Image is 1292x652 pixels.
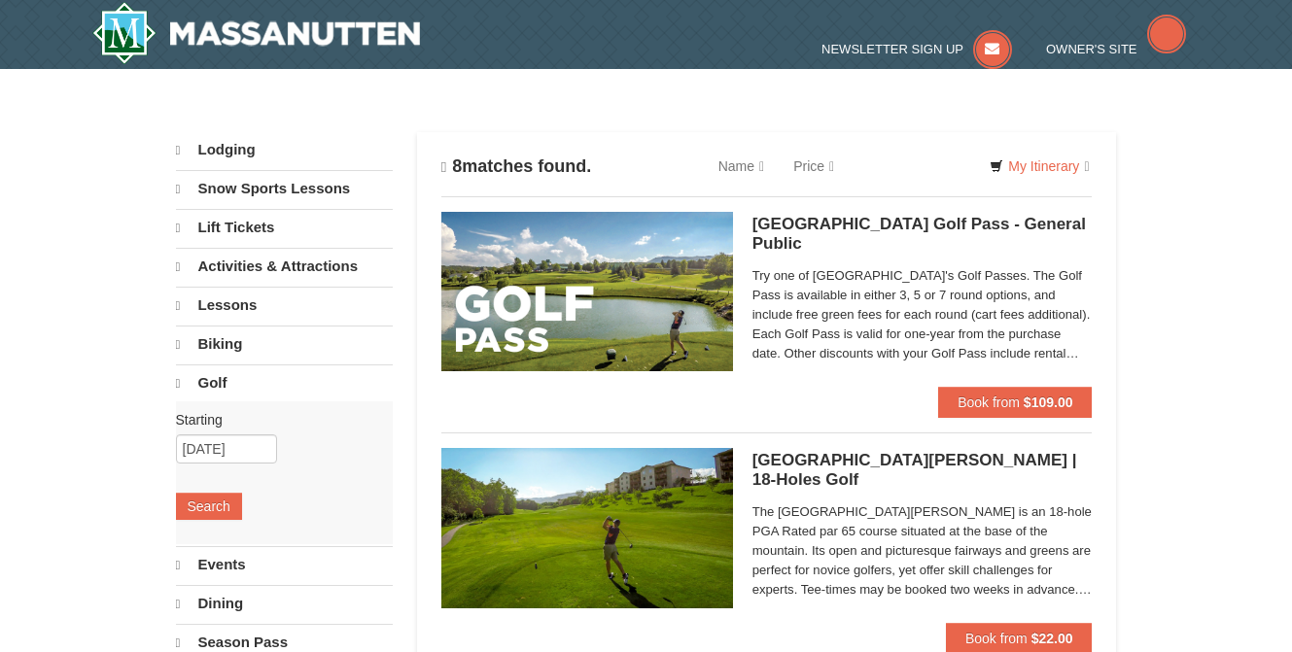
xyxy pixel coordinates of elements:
a: Events [176,546,393,583]
a: Lessons [176,287,393,324]
label: Starting [176,410,378,429]
a: Activities & Attractions [176,248,393,285]
img: Massanutten Resort Logo [92,2,421,64]
a: Golf [176,364,393,401]
button: Book from $109.00 [938,387,1092,418]
strong: $109.00 [1024,395,1073,410]
a: Lodging [176,132,393,168]
a: Dining [176,585,393,622]
img: 6619859-108-f6e09677.jpg [441,212,733,371]
img: 6619859-85-1f84791f.jpg [441,448,733,607]
a: Name [704,147,779,186]
span: Try one of [GEOGRAPHIC_DATA]'s Golf Passes. The Golf Pass is available in either 3, 5 or 7 round ... [752,266,1093,363]
a: My Itinerary [977,152,1101,181]
span: Book from [958,395,1020,410]
a: Newsletter Sign Up [821,42,1012,56]
h5: [GEOGRAPHIC_DATA][PERSON_NAME] | 18-Holes Golf [752,451,1093,490]
a: Snow Sports Lessons [176,170,393,207]
a: Lift Tickets [176,209,393,246]
span: The [GEOGRAPHIC_DATA][PERSON_NAME] is an 18-hole PGA Rated par 65 course situated at the base of ... [752,502,1093,600]
a: Massanutten Resort [92,2,421,64]
strong: $22.00 [1031,631,1073,646]
span: Book from [965,631,1028,646]
span: Owner's Site [1046,42,1137,56]
a: Biking [176,326,393,362]
span: Newsletter Sign Up [821,42,963,56]
a: Price [779,147,849,186]
a: Owner's Site [1046,42,1186,56]
h5: [GEOGRAPHIC_DATA] Golf Pass - General Public [752,215,1093,254]
button: Search [176,493,242,520]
